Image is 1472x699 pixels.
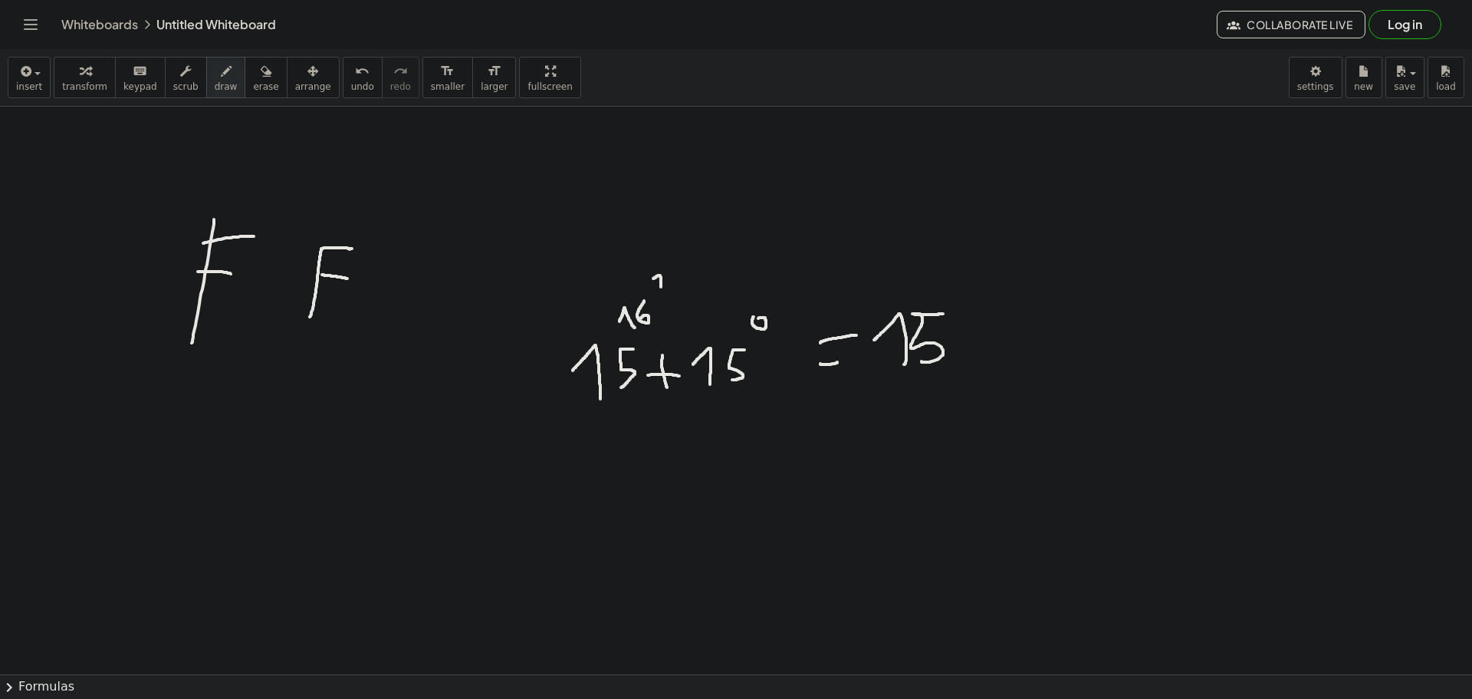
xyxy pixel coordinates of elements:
span: draw [215,81,238,92]
button: format_sizelarger [472,57,516,98]
button: settings [1289,57,1342,98]
span: smaller [431,81,465,92]
span: new [1354,81,1373,92]
span: larger [481,81,508,92]
span: fullscreen [527,81,572,92]
span: erase [253,81,278,92]
button: save [1385,57,1424,98]
button: undoundo [343,57,383,98]
i: format_size [440,62,455,81]
span: arrange [295,81,331,92]
button: draw [206,57,246,98]
span: load [1436,81,1456,92]
button: arrange [287,57,340,98]
button: insert [8,57,51,98]
span: settings [1297,81,1334,92]
button: new [1345,57,1382,98]
i: keyboard [133,62,147,81]
button: Toggle navigation [18,12,43,37]
button: scrub [165,57,207,98]
button: Log in [1368,10,1441,39]
i: format_size [487,62,501,81]
button: Collaborate Live [1217,11,1365,38]
button: load [1428,57,1464,98]
span: save [1394,81,1415,92]
button: keyboardkeypad [115,57,166,98]
button: transform [54,57,116,98]
i: undo [355,62,370,81]
span: insert [16,81,42,92]
i: redo [393,62,408,81]
button: format_sizesmaller [422,57,473,98]
button: erase [245,57,287,98]
button: fullscreen [519,57,580,98]
span: undo [351,81,374,92]
span: Collaborate Live [1230,18,1352,31]
span: scrub [173,81,199,92]
button: redoredo [382,57,419,98]
span: transform [62,81,107,92]
span: redo [390,81,411,92]
span: keypad [123,81,157,92]
a: Whiteboards [61,17,138,32]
